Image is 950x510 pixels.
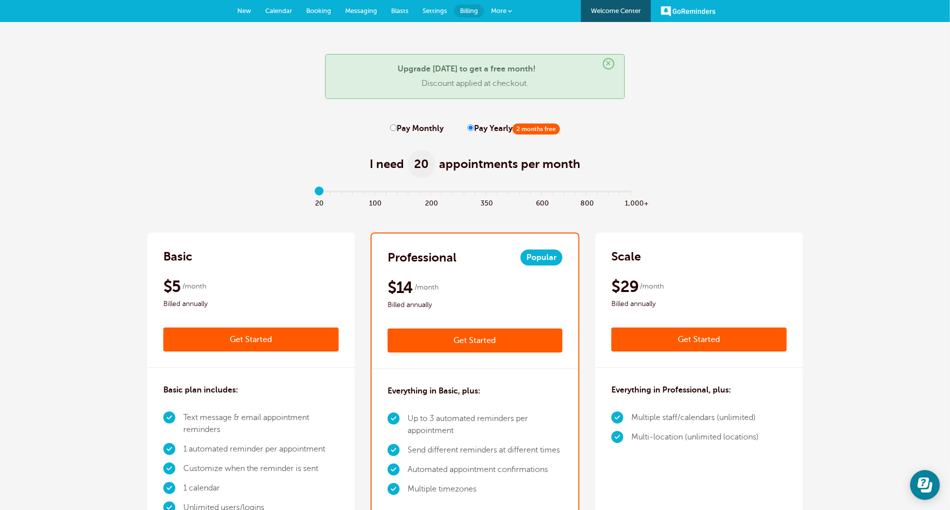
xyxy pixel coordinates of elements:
[415,281,439,293] span: /month
[611,298,787,310] span: Billed annually
[408,409,563,440] li: Up to 3 automated reminders per appointment
[468,124,560,133] label: Pay Yearly
[512,123,560,134] span: 2 months free
[425,196,436,208] span: 200
[625,196,636,208] span: 1,000+
[603,58,614,69] span: ×
[369,196,380,208] span: 100
[520,249,562,265] span: Popular
[439,156,580,172] span: appointments per month
[611,327,787,351] a: Get Started
[370,156,404,172] span: I need
[391,7,409,14] span: Blasts
[163,384,238,396] h3: Basic plan includes:
[408,460,563,479] li: Automated appointment confirmations
[631,427,759,447] li: Multi-location (unlimited locations)
[163,248,192,264] h2: Basic
[460,7,478,14] span: Billing
[237,7,251,14] span: New
[491,7,506,14] span: More
[398,64,536,73] strong: Upgrade [DATE] to get a free month!
[536,196,547,208] span: 600
[336,79,614,88] p: Discount applied at checkout.
[314,196,325,208] span: 20
[388,299,563,311] span: Billed annually
[611,384,731,396] h3: Everything in Professional, plus:
[408,440,563,460] li: Send different reminders at different times
[910,470,940,500] iframe: Resource center
[388,328,563,352] a: Get Started
[345,7,377,14] span: Messaging
[388,249,457,265] h2: Professional
[580,196,591,208] span: 800
[390,124,444,133] label: Pay Monthly
[390,124,397,131] input: Pay Monthly
[183,459,339,478] li: Customize when the reminder is sent
[423,7,447,14] span: Settings
[611,276,638,296] span: $29
[468,124,474,131] input: Pay Yearly2 months free
[183,439,339,459] li: 1 automated reminder per appointment
[388,277,413,297] span: $14
[183,478,339,498] li: 1 calendar
[631,408,759,427] li: Multiple staff/calendars (unlimited)
[306,7,331,14] span: Booking
[388,385,480,397] h3: Everything in Basic, plus:
[640,280,664,292] span: /month
[183,408,339,439] li: Text message & email appointment reminders
[480,196,491,208] span: 350
[182,280,206,292] span: /month
[454,4,484,17] a: Billing
[163,327,339,351] a: Get Started
[408,479,563,499] li: Multiple timezones
[163,298,339,310] span: Billed annually
[611,248,641,264] h2: Scale
[408,150,435,178] span: 20
[163,276,181,296] span: $5
[265,7,292,14] span: Calendar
